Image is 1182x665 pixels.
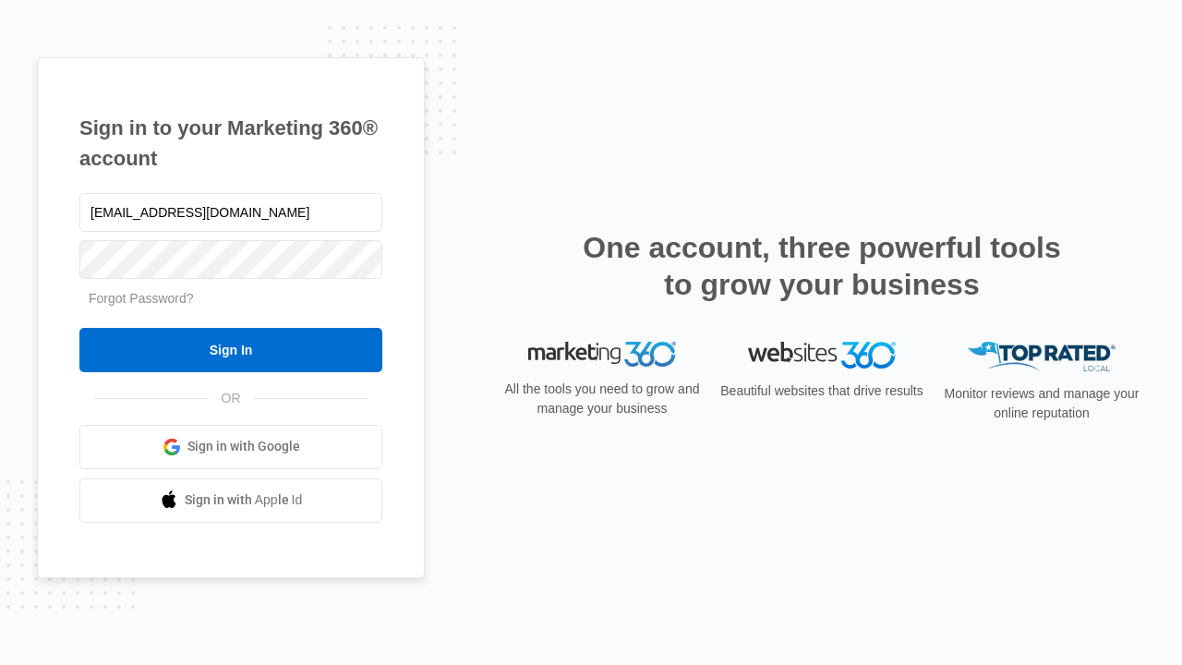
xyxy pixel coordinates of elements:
[968,342,1116,372] img: Top Rated Local
[185,490,303,510] span: Sign in with Apple Id
[577,229,1067,303] h2: One account, three powerful tools to grow your business
[748,342,896,369] img: Websites 360
[79,478,382,523] a: Sign in with Apple Id
[79,425,382,469] a: Sign in with Google
[528,342,676,368] img: Marketing 360
[89,291,194,306] a: Forgot Password?
[79,193,382,232] input: Email
[938,384,1145,423] p: Monitor reviews and manage your online reputation
[718,381,925,401] p: Beautiful websites that drive results
[209,389,254,408] span: OR
[79,328,382,372] input: Sign In
[499,380,706,418] p: All the tools you need to grow and manage your business
[79,113,382,174] h1: Sign in to your Marketing 360® account
[187,437,300,456] span: Sign in with Google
